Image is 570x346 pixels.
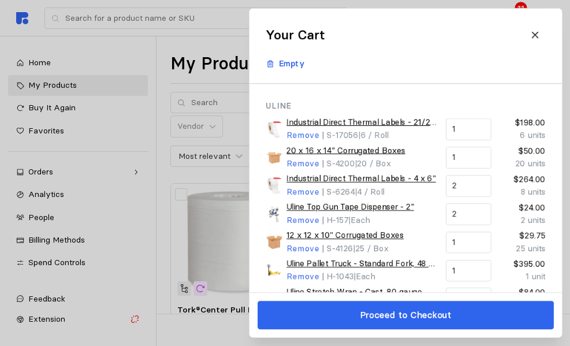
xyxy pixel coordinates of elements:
[286,116,438,129] a: Industrial Direct Thermal Labels - 21/2x 1"
[279,58,304,70] p: Empty
[287,129,319,142] p: Remove
[266,262,282,279] img: H-1043
[266,206,282,222] img: H-157_txt_USEng
[286,129,320,143] button: Remove
[452,176,485,196] input: Qty
[500,173,545,186] p: $264.00
[452,261,485,281] input: Qty
[500,214,545,227] p: 2 units
[286,173,436,185] a: Industrial Direct Thermal Labels - 4 x 6"
[287,158,319,170] p: Remove
[452,119,485,140] input: Qty
[452,147,485,168] input: Qty
[286,229,404,242] a: 12 x 12 x 10" Corrugated Boxes
[452,204,485,225] input: Qty
[286,242,320,256] button: Remove
[348,215,370,225] span: | Each
[322,187,355,197] span: | S-6264
[500,287,545,299] p: $84.00
[266,177,282,194] img: S-6264_txt_USEng
[500,243,545,255] p: 25 units
[452,232,485,253] input: Qty
[286,157,320,171] button: Remove
[266,291,282,307] img: S-2190
[286,144,405,157] a: 20 x 16 x 14" Corrugated Boxes
[266,149,282,166] img: S-4200
[259,53,311,75] button: Empty
[355,158,390,169] span: | 20 / Box
[353,243,388,254] span: | 25 / Box
[258,301,554,329] button: Proceed to Checkout
[322,215,348,225] span: | H-157
[287,186,319,199] p: Remove
[500,270,545,283] p: 1 unit
[287,214,319,227] p: Remove
[355,187,384,197] span: | 4 / Roll
[266,100,546,113] p: Uline
[322,130,358,140] span: | S-17056
[359,308,451,322] p: Proceed to Checkout
[266,26,325,44] h2: Your Cart
[500,158,545,170] p: 20 units
[322,271,353,281] span: | H-1043
[322,243,353,254] span: | S-4126
[322,158,355,169] span: | S-4200
[358,130,388,140] span: | 6 / Roll
[287,243,319,255] p: Remove
[286,201,414,214] a: Uline Top Gun Tape Dispenser - 2"
[286,286,438,299] a: Uline Stretch Wrap - Cast, 80 gauge, 18" x 1,500'
[287,270,319,283] p: Remove
[353,271,375,281] span: | Each
[500,186,545,199] p: 8 units
[452,288,485,309] input: Qty
[500,129,545,142] p: 6 units
[500,230,545,243] p: $29.75
[266,234,282,251] img: S-4126
[286,214,320,228] button: Remove
[266,121,282,138] img: S-17056_txt_USEng
[286,258,438,270] a: Uline Pallet Truck - Standard Fork, 48 x 27"
[286,270,320,284] button: Remove
[500,145,545,158] p: $50.00
[286,185,320,199] button: Remove
[500,202,545,214] p: $24.00
[500,117,545,129] p: $198.00
[500,258,545,271] p: $395.00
